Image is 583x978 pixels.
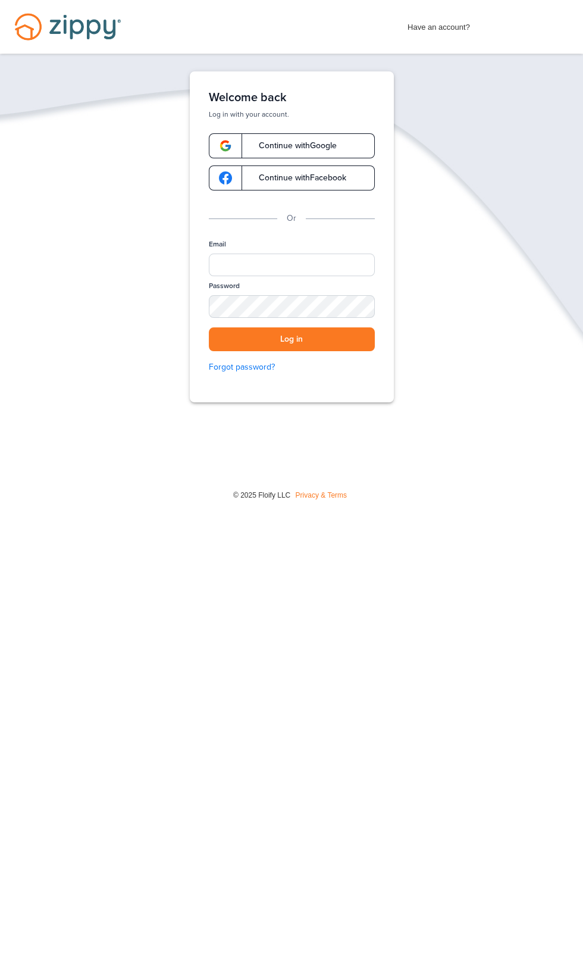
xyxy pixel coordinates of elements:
[209,165,375,190] a: google-logoContinue withFacebook
[296,491,347,499] a: Privacy & Terms
[209,239,226,249] label: Email
[247,142,337,150] span: Continue with Google
[209,295,375,318] input: Password
[408,15,470,34] span: Have an account?
[219,171,232,185] img: google-logo
[219,139,232,152] img: google-logo
[209,361,375,374] a: Forgot password?
[209,327,375,352] button: Log in
[209,281,240,291] label: Password
[287,212,296,225] p: Or
[209,254,375,276] input: Email
[209,133,375,158] a: google-logoContinue withGoogle
[233,491,290,499] span: © 2025 Floify LLC
[209,90,375,105] h1: Welcome back
[209,110,375,119] p: Log in with your account.
[247,174,346,182] span: Continue with Facebook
